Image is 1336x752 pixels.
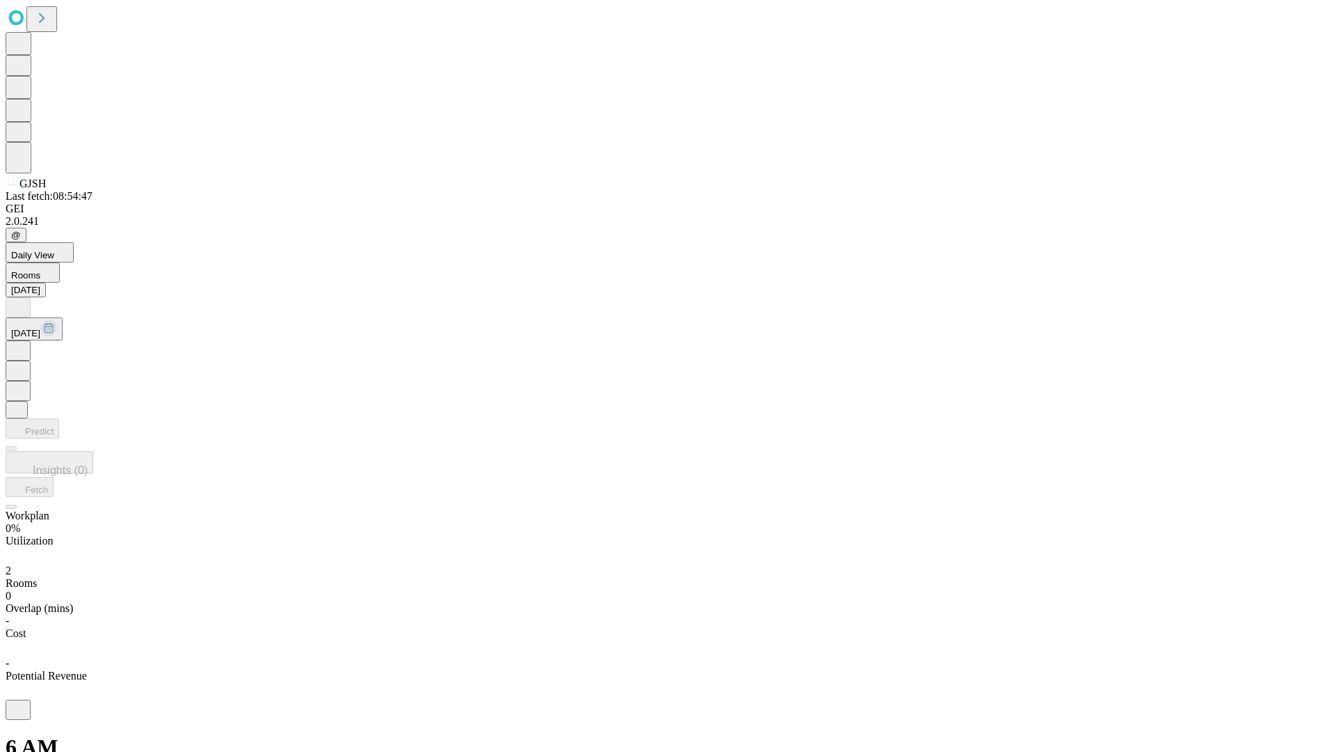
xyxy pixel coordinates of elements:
span: @ [11,230,21,240]
span: Rooms [11,270,40,281]
span: Workplan [6,510,49,522]
span: Rooms [6,577,37,589]
span: Daily View [11,250,54,260]
span: - [6,615,9,627]
button: Rooms [6,263,60,283]
span: Utilization [6,535,53,547]
span: 0 [6,590,11,602]
button: Daily View [6,242,74,263]
span: 2 [6,565,11,577]
button: @ [6,228,26,242]
button: Predict [6,418,59,439]
span: Potential Revenue [6,670,87,682]
button: Fetch [6,477,54,497]
button: [DATE] [6,283,46,297]
button: Insights (0) [6,451,93,473]
span: 0% [6,522,20,534]
span: GJSH [19,178,46,189]
span: Insights (0) [33,464,88,476]
button: [DATE] [6,318,63,340]
div: GEI [6,203,1330,215]
span: Overlap (mins) [6,602,73,614]
span: Last fetch: 08:54:47 [6,190,93,202]
span: Cost [6,627,26,639]
span: - [6,657,9,669]
div: 2.0.241 [6,215,1330,228]
span: [DATE] [11,328,40,338]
